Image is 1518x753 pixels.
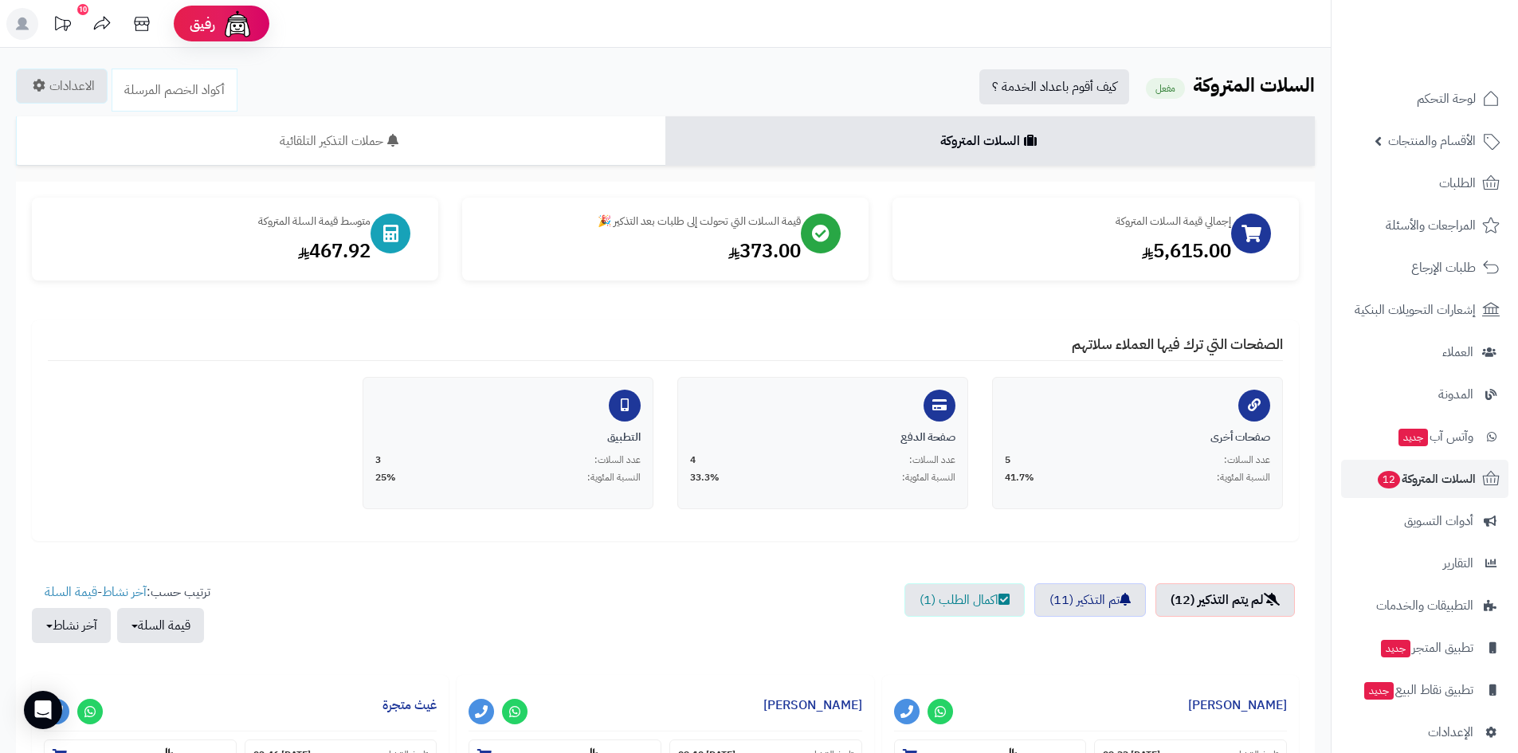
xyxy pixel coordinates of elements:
span: الطلبات [1439,172,1476,194]
a: المراجعات والأسئلة [1341,206,1508,245]
div: إجمالي قيمة السلات المتروكة [908,214,1231,229]
span: 4 [690,453,696,467]
img: logo-2.png [1410,45,1503,78]
a: لم يتم التذكير (12) [1155,583,1295,617]
span: عدد السلات: [1224,453,1270,467]
button: قيمة السلة [117,608,204,643]
span: 33.3% [690,471,720,484]
span: جديد [1364,682,1394,700]
a: كيف أقوم باعداد الخدمة ؟ [979,69,1129,104]
img: ai-face.png [222,8,253,40]
h4: الصفحات التي ترك فيها العملاء سلاتهم [48,336,1283,361]
b: السلات المتروكة [1193,71,1315,100]
div: التطبيق [375,429,641,445]
span: الإعدادات [1428,721,1473,743]
span: رفيق [190,14,215,33]
a: قيمة السلة [45,582,97,602]
span: 41.7% [1005,471,1034,484]
a: تحديثات المنصة [42,8,82,44]
span: لوحة التحكم [1417,88,1476,110]
a: طلبات الإرجاع [1341,249,1508,287]
span: 5 [1005,453,1010,467]
span: جديد [1398,429,1428,446]
span: التطبيقات والخدمات [1376,594,1473,617]
span: 25% [375,471,396,484]
span: النسبة المئوية: [587,471,641,484]
span: وآتس آب [1397,426,1473,448]
span: الأقسام والمنتجات [1388,130,1476,152]
span: تطبيق نقاط البيع [1363,679,1473,701]
div: متوسط قيمة السلة المتروكة [48,214,371,229]
a: السلات المتروكة [665,116,1315,166]
a: [PERSON_NAME] [1188,696,1287,715]
span: السلات المتروكة [1376,468,1476,490]
a: السلات المتروكة12 [1341,460,1508,498]
span: النسبة المئوية: [902,471,955,484]
span: 3 [375,453,381,467]
a: [PERSON_NAME] [763,696,862,715]
a: آخر نشاط [102,582,147,602]
a: تم التذكير (11) [1034,583,1146,617]
a: الاعدادات [16,69,108,104]
a: العملاء [1341,333,1508,371]
span: عدد السلات: [594,453,641,467]
div: قيمة السلات التي تحولت إلى طلبات بعد التذكير 🎉 [478,214,801,229]
span: طلبات الإرجاع [1411,257,1476,279]
a: إشعارات التحويلات البنكية [1341,291,1508,329]
div: 10 [77,4,88,15]
span: التقارير [1443,552,1473,575]
span: عدد السلات: [909,453,955,467]
a: أكواد الخصم المرسلة [112,69,237,112]
span: جديد [1381,640,1410,657]
span: 12 [1378,471,1400,488]
a: التقارير [1341,544,1508,582]
div: Open Intercom Messenger [24,691,62,729]
div: صفحة الدفع [690,429,955,445]
a: تطبيق نقاط البيعجديد [1341,671,1508,709]
a: وآتس آبجديد [1341,418,1508,456]
div: 5,615.00 [908,237,1231,265]
a: أدوات التسويق [1341,502,1508,540]
a: غيث متجرة [382,696,437,715]
ul: ترتيب حسب: - [32,583,210,643]
span: المدونة [1438,383,1473,406]
span: العملاء [1442,341,1473,363]
span: إشعارات التحويلات البنكية [1355,299,1476,321]
span: تطبيق المتجر [1379,637,1473,659]
a: حملات التذكير التلقائية [16,116,665,166]
a: المدونة [1341,375,1508,414]
span: أدوات التسويق [1404,510,1473,532]
span: المراجعات والأسئلة [1386,214,1476,237]
a: الإعدادات [1341,713,1508,751]
a: الطلبات [1341,164,1508,202]
button: آخر نشاط [32,608,111,643]
a: لوحة التحكم [1341,80,1508,118]
a: تطبيق المتجرجديد [1341,629,1508,667]
div: صفحات أخرى [1005,429,1270,445]
a: التطبيقات والخدمات [1341,586,1508,625]
small: مفعل [1146,78,1185,99]
span: النسبة المئوية: [1217,471,1270,484]
div: 467.92 [48,237,371,265]
div: 373.00 [478,237,801,265]
a: اكمال الطلب (1) [904,583,1025,617]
